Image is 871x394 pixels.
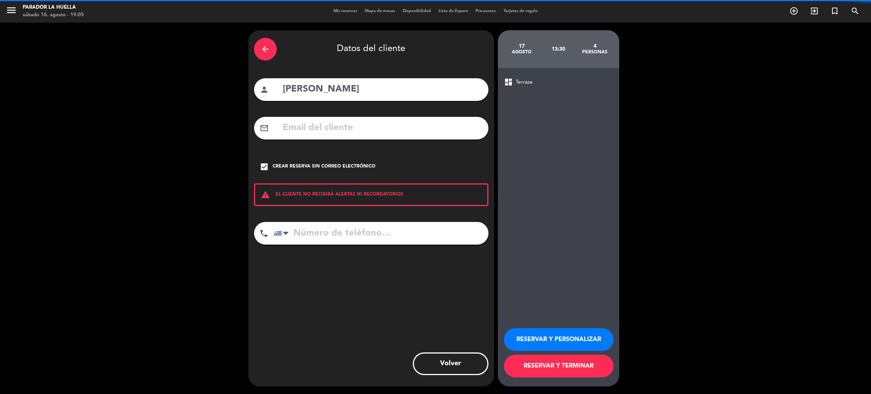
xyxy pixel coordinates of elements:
[282,120,483,136] input: Email del cliente
[504,43,540,49] div: 17
[500,9,542,13] span: Tarjetas de regalo
[282,82,483,97] input: Nombre del cliente
[254,36,488,62] div: Datos del cliente
[504,328,614,351] button: RESERVAR Y PERSONALIZAR
[516,78,532,87] span: Terraza
[851,6,860,16] i: search
[577,43,613,49] div: 4
[361,9,399,13] span: Mapa de mesas
[577,49,613,55] div: personas
[274,222,488,245] input: Número de teléfono...
[830,6,839,16] i: turned_in_not
[810,6,819,16] i: exit_to_app
[472,9,500,13] span: Pre-acceso
[504,49,540,55] div: agosto
[23,4,84,11] div: Parador La Huella
[399,9,435,13] span: Disponibilidad
[260,162,269,171] i: check_box
[435,9,472,13] span: Lista de Espera
[540,36,577,62] div: 13:30
[23,11,84,19] div: sábado 16. agosto - 19:05
[255,190,276,199] i: warning
[6,5,17,19] button: menu
[273,163,375,171] div: Crear reserva sin correo electrónico
[274,222,291,244] div: Uruguay: +598
[261,45,270,54] i: arrow_back
[504,78,513,87] span: dashboard
[259,229,268,238] i: phone
[789,6,798,16] i: add_circle_outline
[504,355,614,377] button: RESERVAR Y TERMINAR
[260,85,269,94] i: person
[254,183,488,206] div: EL CLIENTE NO RECIBIRÁ ALERTAS NI RECORDATORIOS
[413,352,488,375] button: Volver
[6,5,17,16] i: menu
[330,9,361,13] span: Mis reservas
[260,124,269,133] i: mail_outline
